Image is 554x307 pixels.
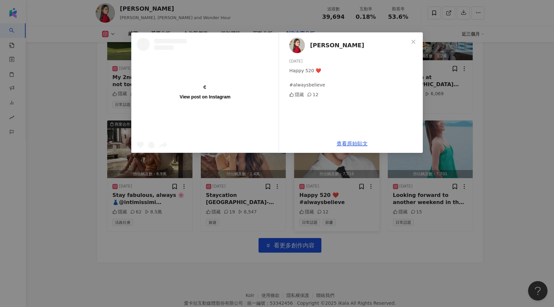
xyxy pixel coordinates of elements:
[407,35,420,48] button: Close
[132,33,279,153] a: View post on Instagram
[289,91,304,98] div: 隱藏
[337,141,368,147] a: 查看原始貼文
[289,38,409,53] a: KOL Avatar[PERSON_NAME]
[307,91,318,98] div: 12
[289,38,305,53] img: KOL Avatar
[289,67,418,88] div: Happy 520 ❤️ #alwaysbelieve
[310,41,364,50] span: [PERSON_NAME]
[180,94,231,100] div: View post on Instagram
[289,58,418,64] div: [DATE]
[411,39,416,44] span: close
